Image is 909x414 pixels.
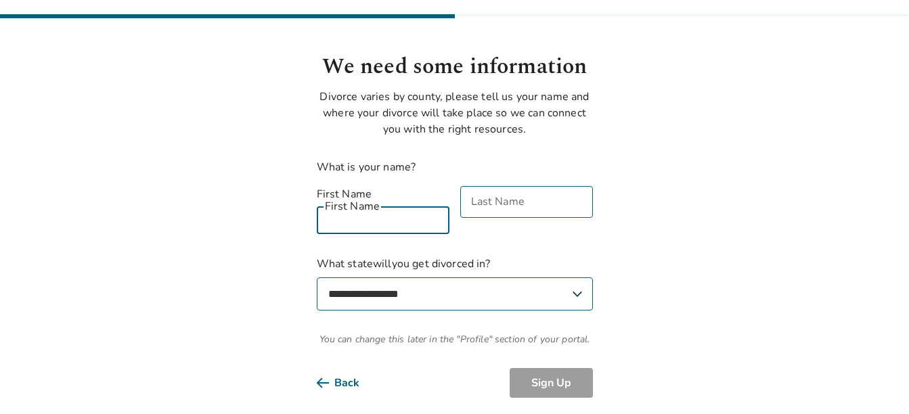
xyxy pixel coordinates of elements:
[510,368,593,398] button: Sign Up
[317,186,449,202] label: First Name
[317,277,593,310] select: What statewillyou get divorced in?
[317,368,381,398] button: Back
[317,51,593,83] h1: We need some information
[317,332,593,346] span: You can change this later in the "Profile" section of your portal.
[317,160,416,175] label: What is your name?
[841,349,909,414] iframe: Chat Widget
[317,89,593,137] p: Divorce varies by county, please tell us your name and where your divorce will take place so we c...
[317,256,593,310] label: What state will you get divorced in?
